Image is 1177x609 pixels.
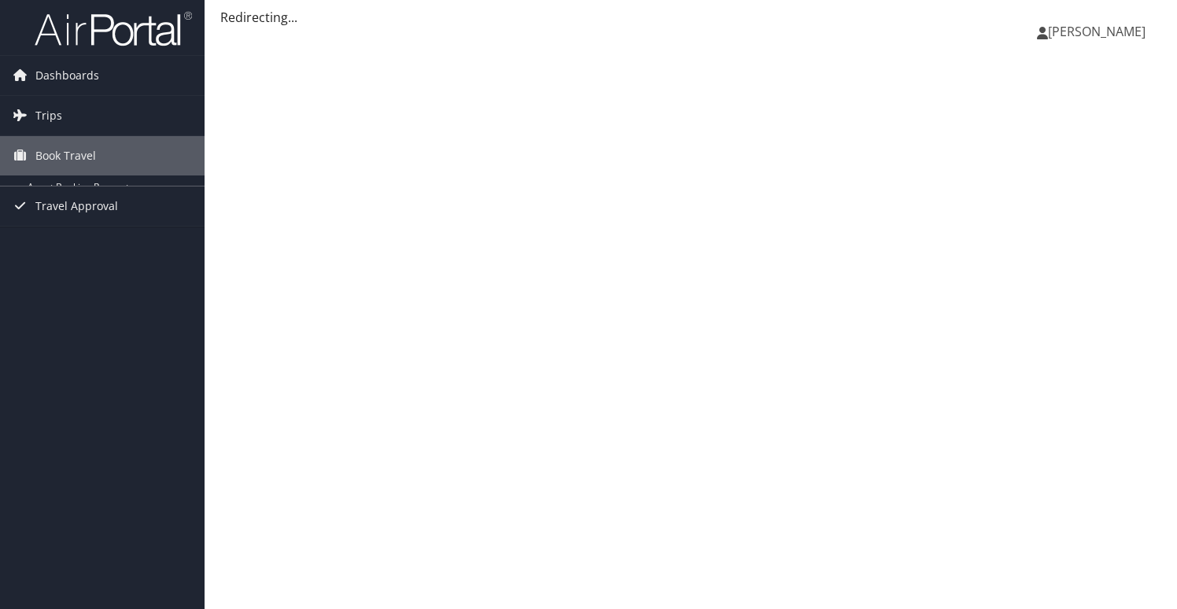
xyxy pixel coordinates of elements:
[1037,8,1161,55] a: [PERSON_NAME]
[35,56,99,95] span: Dashboards
[1048,23,1146,40] span: [PERSON_NAME]
[35,10,192,47] img: airportal-logo.png
[220,8,1161,27] div: Redirecting...
[35,136,96,175] span: Book Travel
[35,96,62,135] span: Trips
[35,186,118,226] span: Travel Approval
